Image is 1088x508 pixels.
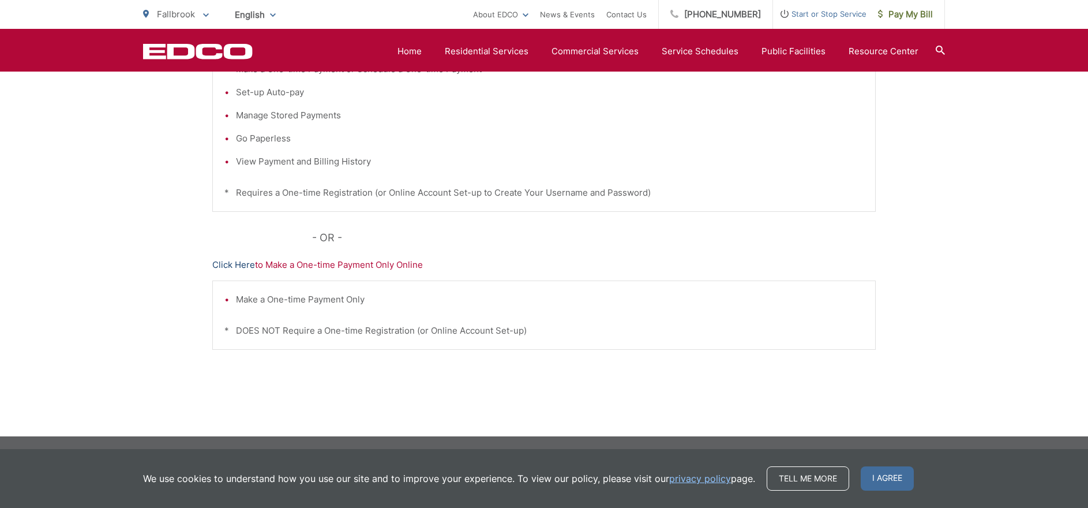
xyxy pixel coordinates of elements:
[662,44,738,58] a: Service Schedules
[236,132,864,145] li: Go Paperless
[849,44,918,58] a: Resource Center
[143,43,253,59] a: EDCD logo. Return to the homepage.
[157,9,195,20] span: Fallbrook
[669,472,731,485] a: privacy policy
[878,8,933,21] span: Pay My Bill
[236,155,864,169] li: View Payment and Billing History
[224,186,864,200] p: * Requires a One-time Registration (or Online Account Set-up to Create Your Username and Password)
[445,44,528,58] a: Residential Services
[473,8,528,21] a: About EDCO
[761,44,826,58] a: Public Facilities
[143,472,755,485] p: We use cookies to understand how you use our site and to improve your experience. To view our pol...
[540,8,595,21] a: News & Events
[551,44,639,58] a: Commercial Services
[226,5,284,25] span: English
[606,8,647,21] a: Contact Us
[224,324,864,338] p: * DOES NOT Require a One-time Registration (or Online Account Set-up)
[212,258,876,272] p: to Make a One-time Payment Only Online
[212,258,255,272] a: Click Here
[236,85,864,99] li: Set-up Auto-pay
[397,44,422,58] a: Home
[236,293,864,307] li: Make a One-time Payment Only
[861,466,914,491] span: I agree
[767,466,849,491] a: Tell me more
[312,229,876,246] p: - OR -
[236,109,864,122] li: Manage Stored Payments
